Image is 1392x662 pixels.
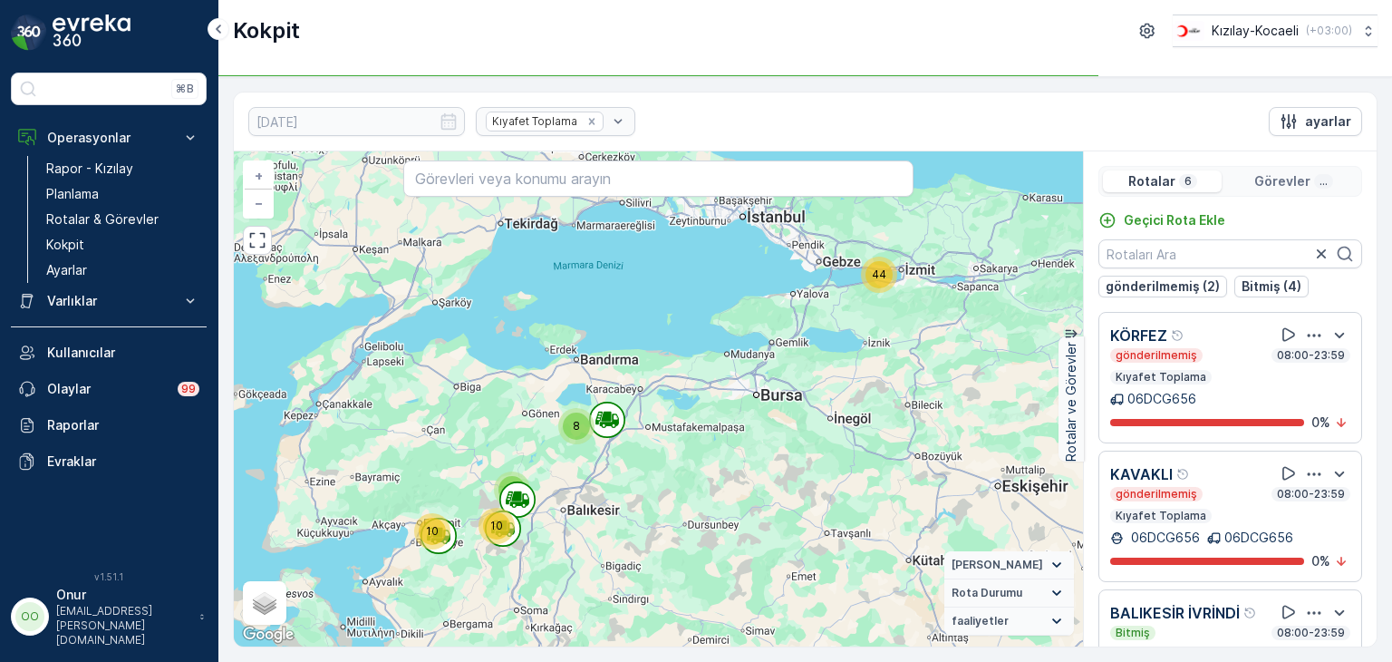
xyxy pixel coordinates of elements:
[952,586,1022,600] span: Rota Durumu
[176,82,194,96] p: ⌘B
[11,15,47,51] img: logo
[1110,602,1240,624] p: BALIKESİR İVRİNDİ
[233,16,300,45] p: Kokpit
[1269,107,1362,136] button: ayarlar
[1124,211,1225,229] p: Geçici Rota Ekle
[46,185,99,203] p: Planlama
[11,335,207,371] a: Kullanıcılar
[1114,348,1199,363] p: gönderilmemiş
[47,453,199,471] p: Evraklar
[494,472,530,508] div: 4
[1110,325,1167,346] p: KÖRFEZ
[1110,463,1173,485] p: KAVAKLI
[11,571,207,582] span: v 1.51.1
[861,257,897,293] div: 44
[11,407,207,443] a: Raporlar
[414,513,450,550] div: 10
[181,382,196,396] p: 99
[245,583,285,623] a: Layers
[952,614,1009,628] span: faaliyetler
[1311,552,1330,570] p: 0 %
[1127,390,1196,408] p: 06DCG656
[1311,414,1330,432] p: 0 %
[1127,529,1200,547] p: 06DCG656
[1242,277,1301,296] p: Bitmiş (4)
[1114,626,1152,640] p: Bitmiş
[944,608,1074,636] summary: faaliyetler
[39,181,207,207] a: Planlama
[1212,22,1299,40] p: Kızılay-Kocaeli
[47,292,170,310] p: Varlıklar
[46,236,84,254] p: Kokpit
[46,160,133,178] p: Rapor - Kızılay
[46,210,159,229] p: Rotalar & Görevler
[238,623,298,647] a: Bu bölgeyi Google Haritalar'da açın (yeni pencerede açılır)
[245,190,272,217] a: Uzaklaştır
[39,207,207,232] a: Rotalar & Görevler
[573,419,580,433] span: 8
[47,129,170,147] p: Operasyonlar
[403,161,913,197] input: Görevleri veya konumu arayın
[1114,370,1208,385] p: Kıyafet Toplama
[1176,467,1191,482] div: Yardım Araç İkonu
[238,623,298,647] img: Google
[47,416,199,434] p: Raporlar
[11,371,207,407] a: Olaylar99
[1183,174,1194,189] p: 6
[56,586,190,604] p: Onur
[944,551,1074,579] summary: [PERSON_NAME]
[1114,509,1208,523] p: Kıyafet Toplama
[15,602,44,631] div: OO
[1305,112,1351,131] p: ayarlar
[53,15,130,51] img: logo_dark-DEwI_e13.png
[1234,276,1309,297] button: Bitmiş (4)
[11,120,207,156] button: Operasyonlar
[426,524,439,538] span: 10
[255,168,263,183] span: +
[39,232,207,258] a: Kokpit
[47,344,199,362] p: Kullanıcılar
[558,408,594,444] div: 8
[1106,277,1220,296] p: gönderilmemiş (2)
[1128,172,1175,190] p: Rotalar
[478,508,515,544] div: 10
[39,156,207,181] a: Rapor - Kızılay
[1098,239,1362,268] input: Rotaları Ara
[1171,328,1185,343] div: Yardım Araç İkonu
[248,107,465,136] input: dd/mm/yyyy
[11,443,207,480] a: Evraklar
[1275,626,1347,640] p: 08:00-23:59
[1306,24,1352,38] p: ( +03:00 )
[11,586,207,647] button: OOOnur[EMAIL_ADDRESS][PERSON_NAME][DOMAIN_NAME]
[245,162,272,190] a: Yakınlaştır
[944,579,1074,608] summary: Rota Durumu
[11,283,207,319] button: Varlıklar
[1275,348,1347,363] p: 08:00-23:59
[47,380,167,398] p: Olaylar
[1318,174,1329,189] p: ...
[1275,487,1347,501] p: 08:00-23:59
[1243,606,1258,620] div: Yardım Araç İkonu
[39,258,207,283] a: Ayarlar
[1224,529,1293,547] p: 06DCG656
[872,268,886,281] span: 44
[1098,211,1225,229] a: Geçici Rota Ekle
[1173,21,1204,41] img: k%C4%B1z%C4%B1lay_0jL9uU1.png
[490,519,503,532] span: 10
[255,195,264,210] span: −
[56,604,190,647] p: [EMAIL_ADDRESS][PERSON_NAME][DOMAIN_NAME]
[1114,487,1199,501] p: gönderilmemiş
[1254,172,1310,190] p: Görevler
[1173,15,1377,47] button: Kızılay-Kocaeli(+03:00)
[1062,342,1080,462] p: Rotalar ve Görevler
[1098,276,1227,297] button: gönderilmemiş (2)
[952,558,1043,572] span: [PERSON_NAME]
[46,261,87,279] p: Ayarlar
